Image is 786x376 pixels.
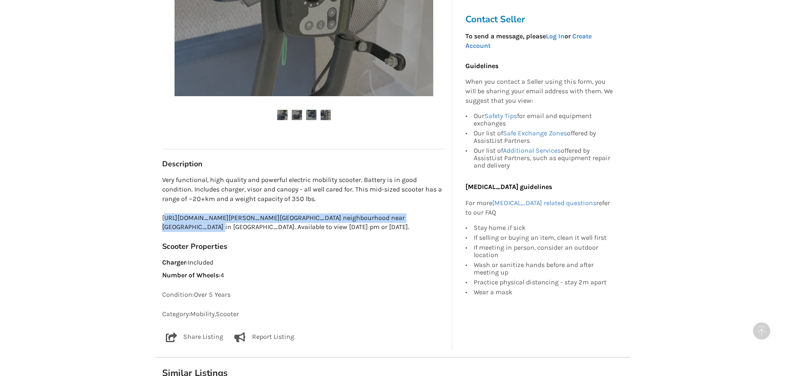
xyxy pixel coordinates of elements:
[306,110,316,120] img: mobility scooter - fortress 1700 dt-scooter-mobility-vancouver-assistlist-listing
[465,199,613,218] p: For more refer to our FAQ
[546,32,564,40] a: Log In
[162,271,219,279] strong: Number of Wheels
[474,146,613,169] div: Our list of offered by AssistList Partners, such as equipment repair and delivery
[162,242,446,251] h3: Scooter Properties
[277,110,288,120] img: mobility scooter - fortress 1700 dt-scooter-mobility-vancouver-assistlist-listing
[474,287,613,296] div: Wear a mask
[162,271,446,280] p: : 4
[252,332,294,342] p: Report Listing
[474,224,613,233] div: Stay home if sick
[474,243,613,260] div: If meeting in person, consider an outdoor location
[162,258,446,267] p: : Included
[321,110,331,120] img: mobility scooter - fortress 1700 dt-scooter-mobility-vancouver-assistlist-listing
[183,332,223,342] p: Share Listing
[474,112,613,128] div: Our for email and equipment exchanges
[162,310,446,319] p: Category: Mobility , Scooter
[474,128,613,146] div: Our list of offered by AssistList Partners
[465,62,498,70] b: Guidelines
[474,233,613,243] div: If selling or buying an item, clean it well first
[465,183,552,191] b: [MEDICAL_DATA] guidelines
[492,199,596,207] a: [MEDICAL_DATA] related questions
[484,112,517,120] a: Safety Tips
[292,110,302,120] img: mobility scooter - fortress 1700 dt-scooter-mobility-vancouver-assistlist-listing
[474,260,613,277] div: Wash or sanitize hands before and after meeting up
[465,78,613,106] p: When you contact a Seller using this form, you will be sharing your email address with them. We s...
[162,159,446,169] h3: Description
[162,290,446,300] p: Condition: Over 5 Years
[503,147,561,154] a: Additional Services
[474,277,613,287] div: Practice physical distancing - stay 2m apart
[465,14,617,25] h3: Contact Seller
[162,175,446,232] p: Very functional, high quality and powerful electric mobility scooter. Battery is in good conditio...
[503,129,567,137] a: Safe Exchange Zones
[162,258,186,266] strong: Charger
[465,32,592,50] strong: To send a message, please or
